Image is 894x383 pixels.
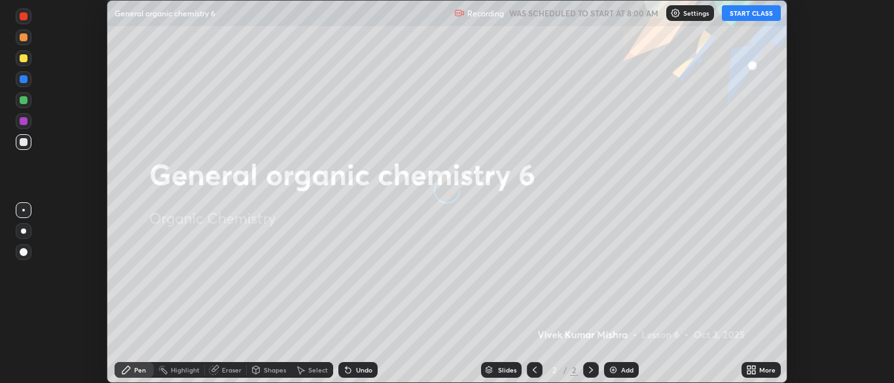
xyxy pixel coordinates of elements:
[467,9,504,18] p: Recording
[683,10,709,16] p: Settings
[722,5,781,21] button: START CLASS
[621,367,634,373] div: Add
[222,367,241,373] div: Eraser
[454,8,465,18] img: recording.375f2c34.svg
[509,7,658,19] h5: WAS SCHEDULED TO START AT 8:00 AM
[670,8,681,18] img: class-settings-icons
[171,367,200,373] div: Highlight
[759,367,776,373] div: More
[308,367,328,373] div: Select
[563,366,567,374] div: /
[115,8,215,18] p: General organic chemistry 6
[356,367,372,373] div: Undo
[264,367,286,373] div: Shapes
[608,365,618,375] img: add-slide-button
[570,364,578,376] div: 2
[548,366,561,374] div: 2
[134,367,146,373] div: Pen
[498,367,516,373] div: Slides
